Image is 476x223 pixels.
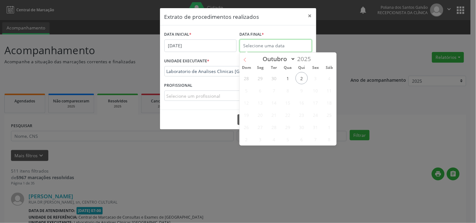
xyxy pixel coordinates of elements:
span: Ter [267,66,281,70]
span: Qui [295,66,309,70]
span: Dom [240,66,254,70]
label: PROFISSIONAL [164,81,193,91]
span: Outubro 14, 2025 [268,96,280,109]
label: UNIDADE EXECUTANTE [164,56,210,66]
span: Outubro 30, 2025 [296,121,308,133]
span: Novembro 1, 2025 [323,121,335,133]
span: Setembro 29, 2025 [254,72,266,84]
span: Outubro 4, 2025 [323,72,335,84]
span: Outubro 2, 2025 [296,72,308,84]
span: Outubro 27, 2025 [254,121,266,133]
span: Outubro 29, 2025 [282,121,294,133]
span: Outubro 13, 2025 [254,96,266,109]
input: Selecione uma data [164,39,237,52]
span: Outubro 5, 2025 [240,84,253,96]
span: Outubro 28, 2025 [268,121,280,133]
h5: Extrato de procedimentos realizados [164,13,259,21]
span: Novembro 3, 2025 [254,133,266,145]
span: Outubro 21, 2025 [268,109,280,121]
span: Outubro 17, 2025 [309,96,322,109]
span: Setembro 28, 2025 [240,72,253,84]
span: Selecione um profissional [167,93,221,99]
button: Cancelar [238,114,272,125]
span: Novembro 7, 2025 [309,133,322,145]
span: Outubro 22, 2025 [282,109,294,121]
span: Outubro 19, 2025 [240,109,253,121]
span: Outubro 7, 2025 [268,84,280,96]
label: DATA FINAL [240,30,264,39]
span: Novembro 6, 2025 [296,133,308,145]
span: Seg [254,66,267,70]
span: Outubro 15, 2025 [282,96,294,109]
span: Qua [281,66,295,70]
span: Outubro 16, 2025 [296,96,308,109]
span: Outubro 24, 2025 [309,109,322,121]
span: Outubro 9, 2025 [296,84,308,96]
span: Outubro 8, 2025 [282,84,294,96]
span: Outubro 12, 2025 [240,96,253,109]
span: Setembro 30, 2025 [268,72,280,84]
span: Outubro 11, 2025 [323,84,335,96]
button: Close [304,8,316,23]
select: Month [260,54,296,63]
span: Outubro 20, 2025 [254,109,266,121]
span: Outubro 25, 2025 [323,109,335,121]
span: Novembro 8, 2025 [323,133,335,145]
span: Outubro 10, 2025 [309,84,322,96]
span: Outubro 6, 2025 [254,84,266,96]
span: Outubro 26, 2025 [240,121,253,133]
span: Outubro 3, 2025 [309,72,322,84]
span: Novembro 4, 2025 [268,133,280,145]
span: Sex [309,66,323,70]
span: Outubro 31, 2025 [309,121,322,133]
span: Outubro 23, 2025 [296,109,308,121]
label: DATA INICIAL [164,30,192,39]
span: Novembro 2, 2025 [240,133,253,145]
span: Sáb [323,66,336,70]
span: Outubro 18, 2025 [323,96,335,109]
input: Selecione uma data [240,39,312,52]
span: Novembro 5, 2025 [282,133,294,145]
span: Outubro 1, 2025 [282,72,294,84]
span: Laboratorio de Analises Clinicas [GEOGRAPHIC_DATA] [167,68,299,75]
